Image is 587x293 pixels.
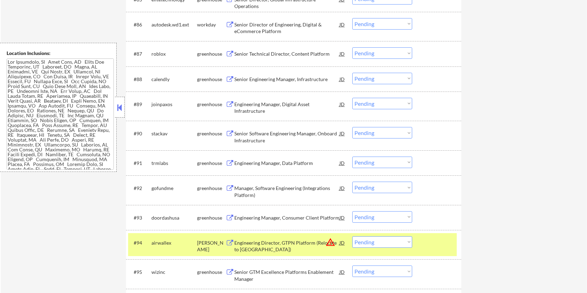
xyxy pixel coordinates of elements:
[134,214,146,221] div: #93
[197,130,226,137] div: greenhouse
[339,98,346,110] div: JD
[7,50,114,57] div: Location Inclusions:
[151,50,197,57] div: roblox
[197,101,226,108] div: greenhouse
[339,211,346,224] div: JD
[197,21,226,28] div: workday
[151,239,197,246] div: airwallex
[151,185,197,192] div: gofundme
[134,50,146,57] div: #87
[151,214,197,221] div: doordashusa
[234,76,339,83] div: Senior Engineering Manager, Infrastructure
[339,157,346,169] div: JD
[134,269,146,276] div: #95
[339,182,346,194] div: JD
[134,76,146,83] div: #88
[234,160,339,167] div: Engineering Manager, Data Platform
[234,239,339,253] div: Engineering Director, GTPN Platform (Relocate to [GEOGRAPHIC_DATA])
[339,47,346,60] div: JD
[197,214,226,221] div: greenhouse
[234,185,339,198] div: Manager, Software Engineering (Integrations Platform)
[197,269,226,276] div: greenhouse
[134,239,146,246] div: #94
[151,160,197,167] div: trmlabs
[134,185,146,192] div: #92
[197,185,226,192] div: greenhouse
[197,160,226,167] div: greenhouse
[197,50,226,57] div: greenhouse
[197,239,226,253] div: [PERSON_NAME]
[339,127,346,140] div: JD
[326,237,335,247] button: warning_amber
[234,50,339,57] div: Senior Technical Director, Content Platform
[197,76,226,83] div: greenhouse
[151,21,197,28] div: autodesk.wd1.ext
[151,76,197,83] div: calendly
[151,101,197,108] div: joinpaxos
[339,73,346,85] div: JD
[134,101,146,108] div: #89
[339,266,346,278] div: JD
[234,21,339,35] div: Senior Director of Engineering, Digital & eCommerce Platform
[339,236,346,249] div: JD
[134,21,146,28] div: #86
[134,160,146,167] div: #91
[134,130,146,137] div: #90
[339,18,346,31] div: JD
[151,269,197,276] div: wizinc
[234,101,339,114] div: Engineering Manager, Digital Asset Infrastructure
[234,269,339,282] div: Senior GTM Excellence Platforms Enablement Manager
[234,214,339,221] div: Engineering Manager, Consumer Client Platform
[234,130,339,144] div: Senior Software Engineering Manager, Onboard Infrastructure
[151,130,197,137] div: stackav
